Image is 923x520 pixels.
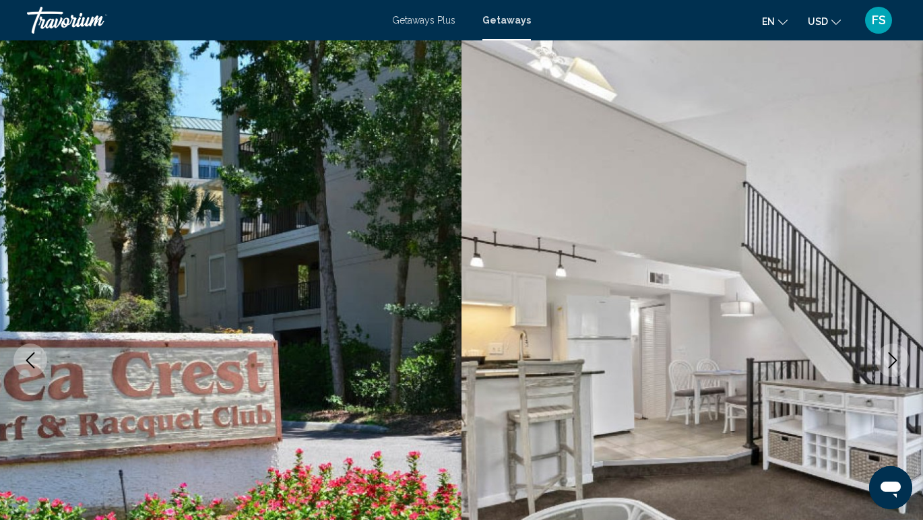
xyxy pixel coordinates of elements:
span: USD [808,16,828,27]
span: en [762,16,775,27]
span: FS [872,13,886,27]
button: Change language [762,11,788,31]
button: User Menu [861,6,896,34]
a: Getaways [482,15,531,26]
a: Getaways Plus [392,15,455,26]
a: Travorium [27,7,379,34]
button: Previous image [13,344,47,377]
button: Change currency [808,11,841,31]
button: Next image [876,344,910,377]
iframe: Button to launch messaging window [869,466,912,509]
